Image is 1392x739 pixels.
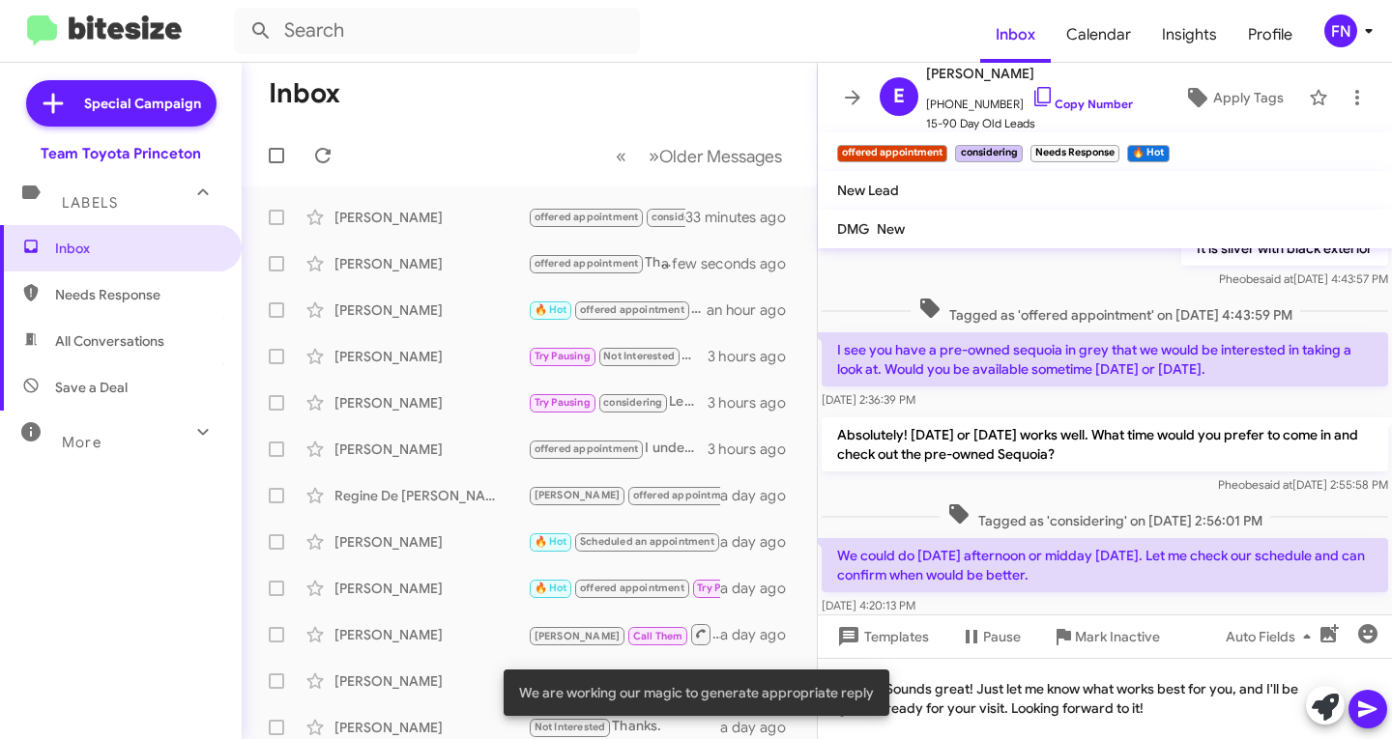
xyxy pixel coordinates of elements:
div: a day ago [720,486,801,505]
span: Needs Response [55,285,219,304]
span: said at [1260,271,1293,286]
span: offered appointment [535,211,639,223]
h1: Inbox [269,78,340,109]
p: I see you have a pre-owned sequoia in grey that we would be interested in taking a look at. Would... [822,332,1388,386]
div: FN [1324,14,1357,47]
div: 3 hours ago [708,440,801,459]
span: offered appointment [580,582,684,594]
div: [PERSON_NAME] [334,671,528,691]
span: Save a Deal [55,378,128,397]
span: [PHONE_NUMBER] [926,85,1133,114]
div: [PERSON_NAME] [334,393,528,412]
span: [PERSON_NAME] [535,489,621,501]
div: Let us know when you come back and we can schedule a time for you to visit! [528,391,708,413]
span: Try Pausing [535,350,591,362]
div: Regine De [PERSON_NAME] [334,486,528,505]
div: a day ago [720,532,801,552]
a: Inbox [980,7,1051,63]
span: Pause [983,619,1021,654]
div: Team Toyota Princeton [41,144,201,163]
div: [PERSON_NAME] [334,208,528,227]
button: FN [1308,14,1371,47]
span: Scheduled an appointment [580,535,714,548]
div: 3 hours ago [708,393,801,412]
a: Profile [1232,7,1308,63]
span: Special Campaign [84,94,201,113]
span: Apply Tags [1213,80,1284,115]
span: considering [652,211,710,223]
button: Next [637,136,794,176]
p: It is silver with black exterior [1181,231,1388,266]
div: That's great to hear! Let's set up an appointment to discuss the details and evaluate your vehicl... [528,252,685,274]
span: 🔥 Hot [535,582,567,594]
div: [PERSON_NAME] [334,718,528,737]
div: That's great to hear! We would love to help you with that. Let’s schedule an appointment for you ... [528,298,707,321]
small: 🔥 Hot [1127,145,1169,162]
span: Mark Inactive [1075,619,1160,654]
span: [DATE] 4:20:13 PM [822,598,915,612]
span: Auto Fields [1226,619,1319,654]
span: New [877,220,905,238]
div: a few seconds ago [685,254,801,273]
div: Sounds great! Just let me know what works best for you, and I'll be ready for your visit. Looking... [818,658,1392,739]
span: Try Pausing [697,582,753,594]
span: » [649,144,659,168]
span: [PERSON_NAME] [926,62,1133,85]
span: « [616,144,626,168]
div: [PERSON_NAME] [334,347,528,366]
span: Templates [833,619,929,654]
div: [PERSON_NAME] [334,579,528,598]
span: offered appointment [633,489,738,501]
div: Great! We’d love to see you before 6:00 PM. Let’s confirm your appointment for that time. Looking... [528,484,720,506]
span: More [62,434,101,451]
div: Thank you [528,530,720,553]
nav: Page navigation example [605,136,794,176]
div: [PERSON_NAME] [334,300,528,320]
span: [DATE] 2:36:39 PM [822,392,915,407]
span: offered appointment [580,303,684,316]
div: 33 minutes ago [685,208,801,227]
div: Will do! Thank you. [528,345,708,367]
span: Not Interested [603,350,675,362]
span: Labels [62,194,118,212]
span: Pheobe [DATE] 4:43:57 PM [1219,271,1388,286]
span: We are working our magic to generate appropriate reply [519,683,874,702]
div: We could do [DATE] afternoon or midday [DATE]. Let me check our schedule and can confirm when wou... [528,206,685,228]
button: Apply Tags [1167,80,1299,115]
span: [PERSON_NAME] [535,630,621,642]
div: [PERSON_NAME] [334,625,528,644]
a: Calendar [1051,7,1146,63]
span: said at [1259,477,1292,492]
div: [PERSON_NAME] [334,254,528,273]
span: All Conversations [55,331,164,351]
a: Copy Number [1031,97,1133,111]
span: offered appointment [535,257,639,270]
div: We are open until 8pm during the week [528,577,720,599]
button: Auto Fields [1210,619,1334,654]
span: 15-90 Day Old Leads [926,114,1133,133]
span: 🔥 Hot [535,535,567,548]
span: offered appointment [535,442,639,455]
a: Insights [1146,7,1232,63]
small: Needs Response [1030,145,1119,162]
div: a day ago [720,579,801,598]
span: Tagged as 'considering' on [DATE] 2:56:01 PM [940,502,1270,530]
span: Call Them [633,630,683,642]
button: Previous [604,136,638,176]
div: 3 hours ago [708,347,801,366]
button: Pause [944,619,1036,654]
button: Templates [818,619,944,654]
div: an hour ago [707,300,801,320]
small: offered appointment [837,145,947,162]
a: Special Campaign [26,80,217,127]
div: Inbound Call [528,622,720,646]
span: New Lead [837,182,899,199]
span: Inbox [55,239,219,258]
div: a day ago [720,625,801,644]
span: Older Messages [659,146,782,167]
small: considering [955,145,1022,162]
